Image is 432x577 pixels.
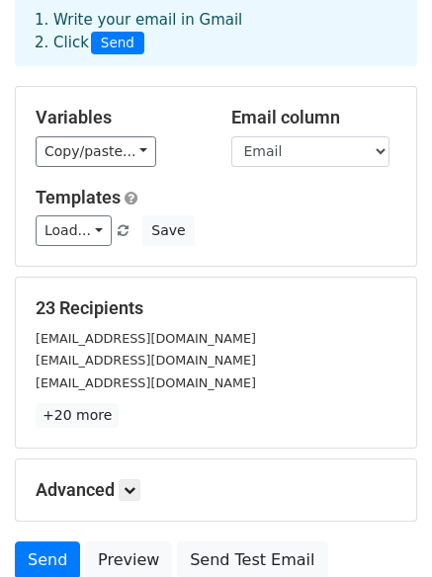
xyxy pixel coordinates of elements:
h5: 23 Recipients [36,297,396,319]
small: [EMAIL_ADDRESS][DOMAIN_NAME] [36,375,256,390]
a: +20 more [36,403,119,428]
h5: Email column [231,107,397,128]
h5: Advanced [36,479,396,501]
iframe: Chat Widget [333,482,432,577]
button: Save [142,215,194,246]
span: Send [91,32,144,55]
a: Templates [36,187,121,207]
small: [EMAIL_ADDRESS][DOMAIN_NAME] [36,353,256,368]
div: 1. Write your email in Gmail 2. Click [20,9,412,54]
a: Copy/paste... [36,136,156,167]
h5: Variables [36,107,202,128]
a: Load... [36,215,112,246]
small: [EMAIL_ADDRESS][DOMAIN_NAME] [36,331,256,346]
